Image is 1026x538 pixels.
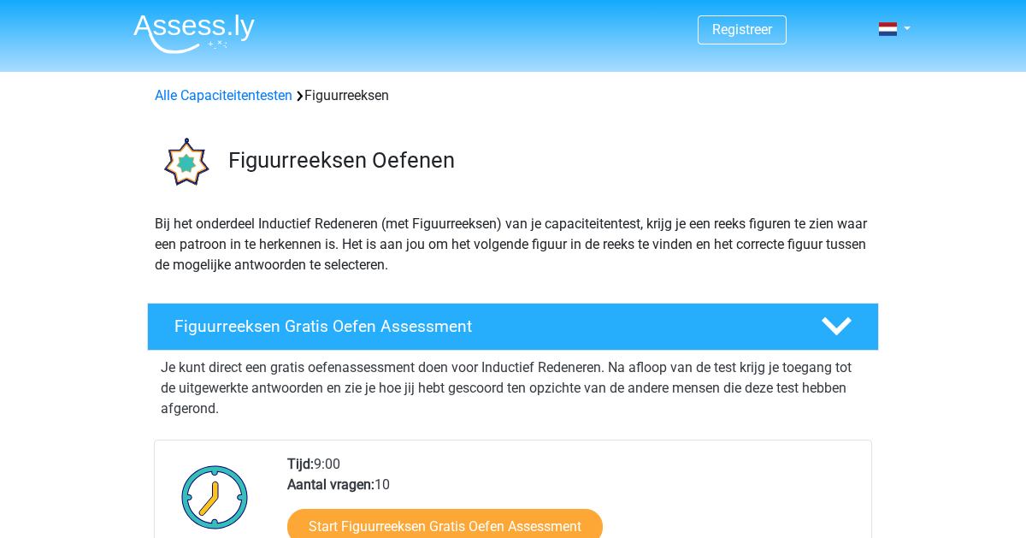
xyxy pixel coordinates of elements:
div: Figuurreeksen [148,86,878,106]
b: Tijd: [287,456,314,472]
p: Bij het onderdeel Inductief Redeneren (met Figuurreeksen) van je capaciteitentest, krijg je een r... [155,214,871,275]
b: Aantal vragen: [287,476,374,493]
img: Assessly [133,14,255,54]
p: Je kunt direct een gratis oefenassessment doen voor Inductief Redeneren. Na afloop van de test kr... [161,358,865,419]
h3: Figuurreeksen Oefenen [228,147,865,174]
a: Registreer [712,21,772,38]
a: Figuurreeksen Gratis Oefen Assessment [140,303,886,351]
a: Alle Capaciteitentesten [155,87,292,103]
img: figuurreeksen [148,127,221,199]
h4: Figuurreeksen Gratis Oefen Assessment [174,316,793,336]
